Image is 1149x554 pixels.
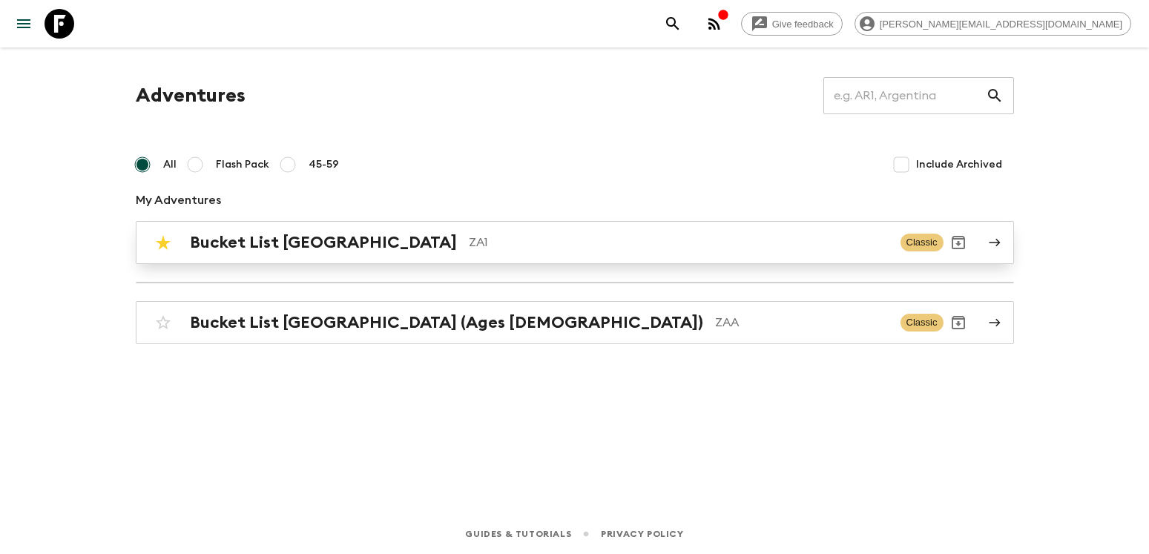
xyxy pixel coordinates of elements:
[163,157,177,172] span: All
[136,191,1014,209] p: My Adventures
[136,301,1014,344] a: Bucket List [GEOGRAPHIC_DATA] (Ages [DEMOGRAPHIC_DATA])ZAAClassicArchive
[309,157,339,172] span: 45-59
[658,9,688,39] button: search adventures
[944,228,973,257] button: Archive
[136,221,1014,264] a: Bucket List [GEOGRAPHIC_DATA]ZA1ClassicArchive
[469,234,889,251] p: ZA1
[9,9,39,39] button: menu
[190,313,703,332] h2: Bucket List [GEOGRAPHIC_DATA] (Ages [DEMOGRAPHIC_DATA])
[136,81,246,111] h1: Adventures
[944,308,973,337] button: Archive
[855,12,1131,36] div: [PERSON_NAME][EMAIL_ADDRESS][DOMAIN_NAME]
[465,526,571,542] a: Guides & Tutorials
[823,75,986,116] input: e.g. AR1, Argentina
[764,19,842,30] span: Give feedback
[741,12,843,36] a: Give feedback
[715,314,889,332] p: ZAA
[601,526,683,542] a: Privacy Policy
[901,234,944,251] span: Classic
[190,233,457,252] h2: Bucket List [GEOGRAPHIC_DATA]
[901,314,944,332] span: Classic
[216,157,269,172] span: Flash Pack
[872,19,1130,30] span: [PERSON_NAME][EMAIL_ADDRESS][DOMAIN_NAME]
[916,157,1002,172] span: Include Archived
